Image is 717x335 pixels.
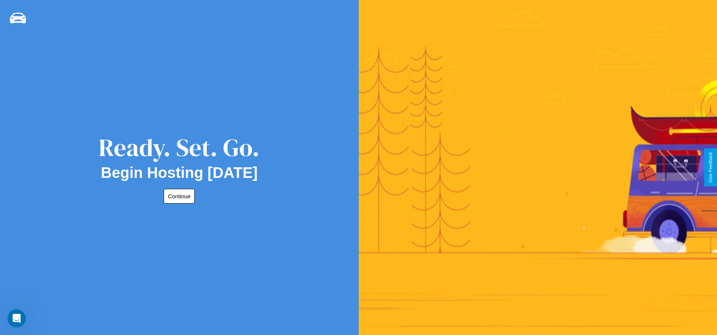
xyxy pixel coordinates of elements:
[99,131,260,164] div: Ready. Set. Go.
[164,189,195,204] button: Continue
[8,309,26,327] iframe: Intercom live chat
[101,164,258,181] h2: Begin Hosting [DATE]
[708,152,713,183] div: Give Feedback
